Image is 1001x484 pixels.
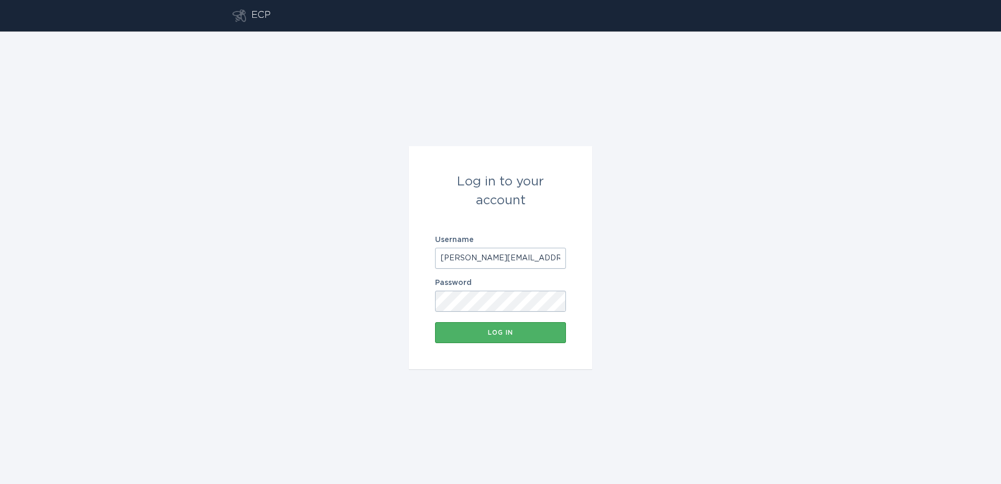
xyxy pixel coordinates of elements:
[232,9,246,22] button: Go to dashboard
[435,279,566,287] label: Password
[435,172,566,210] div: Log in to your account
[251,9,271,22] div: ECP
[435,322,566,343] button: Log in
[435,236,566,244] label: Username
[440,329,561,336] div: Log in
